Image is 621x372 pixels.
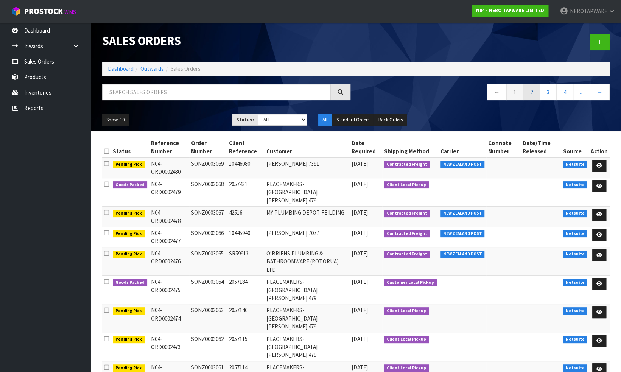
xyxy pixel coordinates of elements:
td: SONZ0003062 [189,333,227,361]
span: Goods Packed [113,279,147,286]
a: 4 [556,84,573,100]
th: Customer [265,137,349,157]
span: Client Local Pickup [384,336,429,343]
span: Client Local Pickup [384,364,429,372]
span: Client Local Pickup [384,181,429,189]
td: 10445940 [227,227,265,247]
a: 1 [506,84,523,100]
span: Netsuite [563,230,587,238]
td: PLACEMAKERS-[GEOGRAPHIC_DATA][PERSON_NAME] 479 [265,276,349,304]
span: [DATE] [352,229,368,237]
td: SONZ0003064 [189,276,227,304]
td: N04-ORD0002474 [149,304,189,333]
th: Carrier [439,137,487,157]
span: Netsuite [563,336,587,343]
span: Customer Local Pickup [384,279,437,286]
th: Client Reference [227,137,265,157]
th: Shipping Method [382,137,439,157]
td: SONZ0003069 [189,157,227,178]
span: [DATE] [352,335,368,342]
td: SONZ0003065 [189,247,227,275]
span: Pending Pick [113,251,145,258]
th: Reference Number [149,137,189,157]
td: PLACEMAKERS-[GEOGRAPHIC_DATA][PERSON_NAME] 479 [265,178,349,206]
span: [DATE] [352,307,368,314]
span: Netsuite [563,181,587,189]
a: 3 [540,84,557,100]
small: WMS [64,8,76,16]
td: 2057184 [227,276,265,304]
td: SR59913 [227,247,265,275]
td: 2057431 [227,178,265,206]
a: Outwards [140,65,164,72]
span: Sales Orders [171,65,201,72]
span: Pending Pick [113,364,145,372]
span: NEROTAPWARE [570,8,607,15]
th: Action [589,137,610,157]
input: Search sales orders [102,84,331,100]
a: → [590,84,610,100]
td: N04-ORD0002477 [149,227,189,247]
a: 5 [573,84,590,100]
a: ← [487,84,507,100]
th: Order Number [189,137,227,157]
span: NEW ZEALAND POST [440,251,485,258]
td: SONZ0003066 [189,227,227,247]
span: Client Local Pickup [384,307,429,315]
strong: Status: [236,117,254,123]
span: Netsuite [563,364,587,372]
th: Status [111,137,149,157]
a: 2 [523,84,540,100]
td: PLACEMAKERS-[GEOGRAPHIC_DATA][PERSON_NAME] 479 [265,304,349,333]
span: Goods Packed [113,181,147,189]
span: NEW ZEALAND POST [440,161,485,168]
button: Show: 10 [102,114,129,126]
td: N04-ORD0002476 [149,247,189,275]
span: Pending Pick [113,307,145,315]
span: Netsuite [563,307,587,315]
span: Pending Pick [113,161,145,168]
button: Standard Orders [332,114,374,126]
td: SONZ0003067 [189,207,227,227]
img: cube-alt.png [11,6,21,16]
td: SONZ0003068 [189,178,227,206]
td: N04-ORD0002473 [149,333,189,361]
span: [DATE] [352,209,368,216]
th: Date/Time Released [521,137,561,157]
span: Netsuite [563,279,587,286]
td: 2057115 [227,333,265,361]
th: Connote Number [486,137,521,157]
span: Contracted Freight [384,161,430,168]
span: Pending Pick [113,230,145,238]
span: Contracted Freight [384,210,430,217]
span: ProStock [24,6,63,16]
td: O’BRIENS PLUMBING & BATHROOMWARE (ROTORUA) LTD [265,247,349,275]
span: [DATE] [352,160,368,167]
td: 2057146 [227,304,265,333]
td: N04-ORD0002475 [149,276,189,304]
td: MY PLUMBING DEPOT FEILDING [265,207,349,227]
nav: Page navigation [362,84,610,103]
a: Dashboard [108,65,134,72]
span: Netsuite [563,210,587,217]
td: PLACEMAKERS-[GEOGRAPHIC_DATA][PERSON_NAME] 479 [265,333,349,361]
h1: Sales Orders [102,34,350,48]
td: [PERSON_NAME] 7077 [265,227,349,247]
td: N04-ORD0002480 [149,157,189,178]
span: Netsuite [563,161,587,168]
span: Pending Pick [113,336,145,343]
span: Pending Pick [113,210,145,217]
strong: N04 - NERO TAPWARE LIMITED [476,7,544,14]
button: Back Orders [374,114,407,126]
button: All [318,114,332,126]
td: SONZ0003063 [189,304,227,333]
span: [DATE] [352,181,368,188]
th: Source [561,137,589,157]
td: N04-ORD0002479 [149,178,189,206]
span: Contracted Freight [384,230,430,238]
td: 42516 [227,207,265,227]
span: [DATE] [352,364,368,371]
span: [DATE] [352,250,368,257]
th: Date Required [350,137,383,157]
span: NEW ZEALAND POST [440,210,485,217]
